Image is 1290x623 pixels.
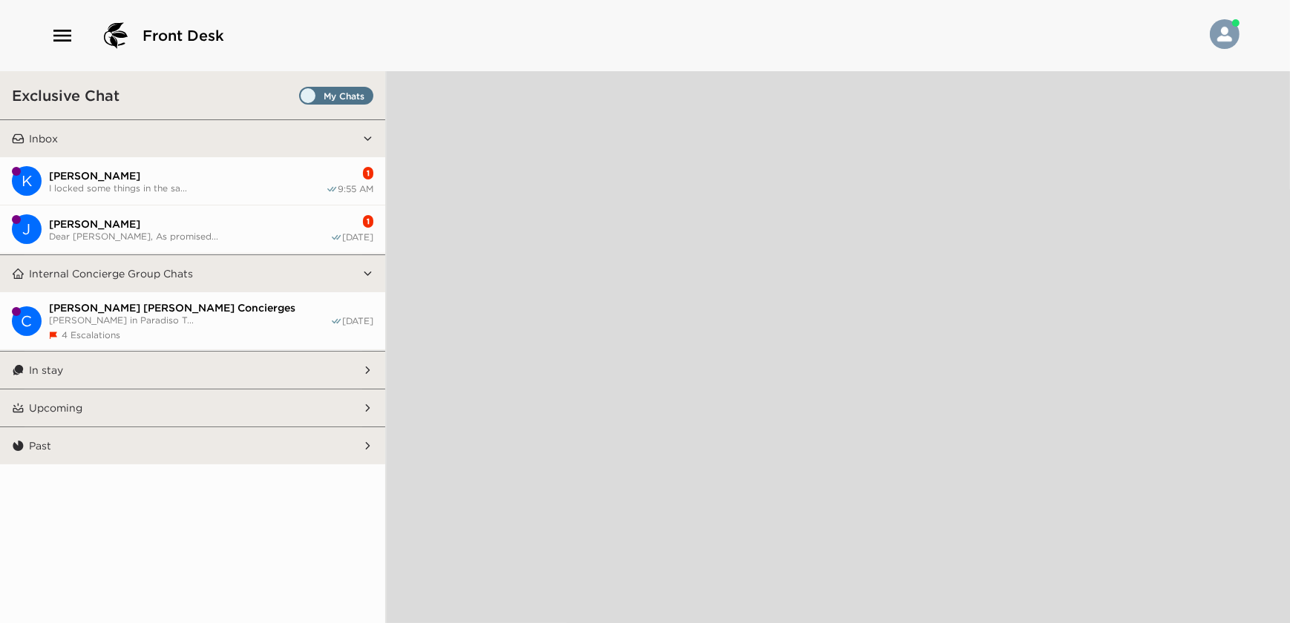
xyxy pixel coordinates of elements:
[49,169,326,182] span: [PERSON_NAME]
[12,214,42,244] div: J
[29,439,51,452] p: Past
[338,183,373,195] span: 9:55 AM
[363,167,373,179] div: 1
[49,182,326,194] span: I locked some things in the sa...
[12,166,42,196] div: K
[49,301,330,314] span: [PERSON_NAME] [PERSON_NAME] Concierges
[29,132,58,145] p: Inbox
[12,306,42,336] div: Casali di Casole
[29,363,63,377] p: In stay
[24,427,363,464] button: Past
[299,87,373,105] label: Set all destinations
[12,86,119,105] h3: Exclusive Chat
[363,215,373,228] div: 1
[49,217,330,231] span: [PERSON_NAME]
[49,314,330,326] span: [PERSON_NAME] in Paradiso T...
[24,389,363,426] button: Upcoming
[62,329,120,340] span: 4 Escalations
[12,214,42,244] div: Jim Johnston
[98,18,134,53] img: logo
[24,120,363,157] button: Inbox
[342,315,373,327] span: [DATE]
[12,306,42,336] div: C
[29,401,82,415] p: Upcoming
[24,352,363,389] button: In stay
[342,231,373,243] span: [DATE]
[24,255,363,292] button: Internal Concierge Group Chats
[12,166,42,196] div: Kip Wadsworth
[1210,19,1240,49] img: User
[29,267,193,280] p: Internal Concierge Group Chats
[49,231,330,242] span: Dear [PERSON_NAME], As promised...
[143,25,224,46] span: Front Desk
